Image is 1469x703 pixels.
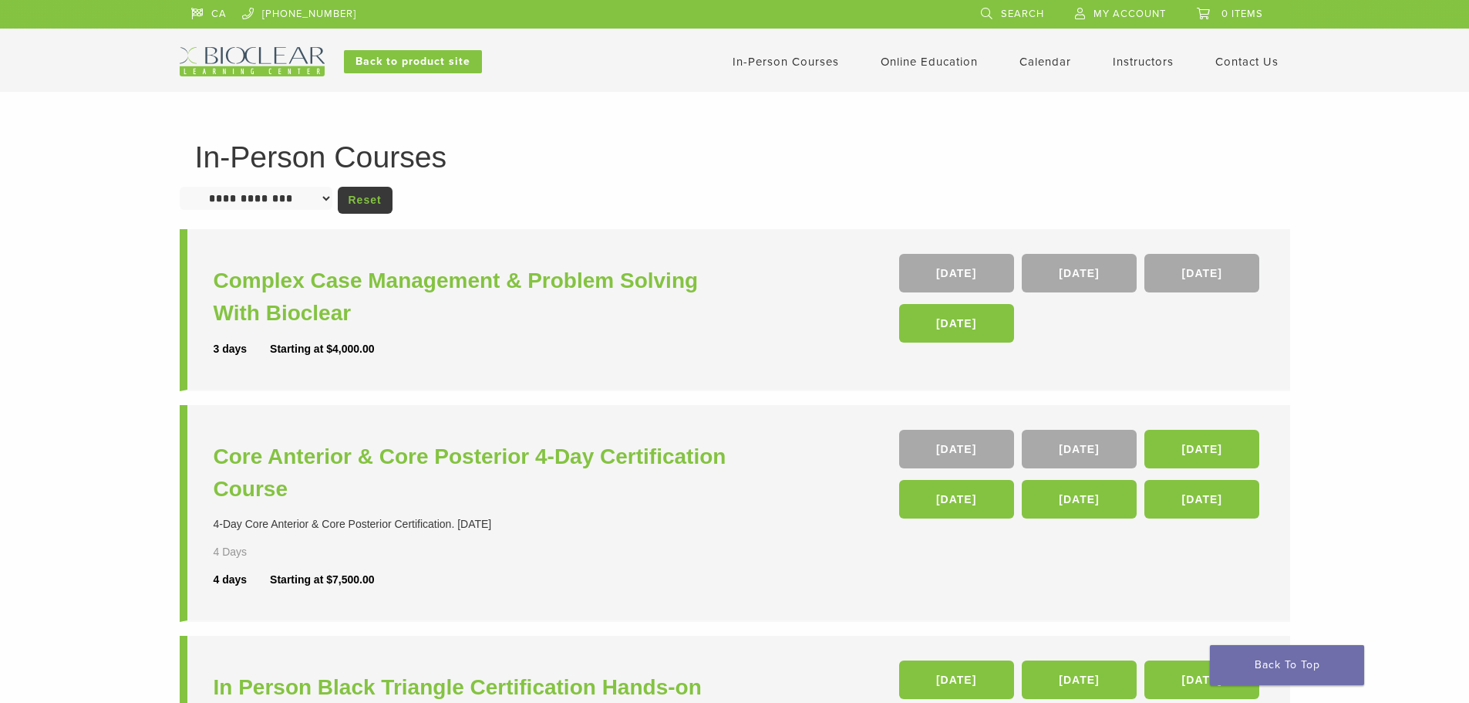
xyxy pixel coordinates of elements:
a: [DATE] [1144,254,1259,292]
a: Complex Case Management & Problem Solving With Bioclear [214,265,739,330]
a: [DATE] [1022,254,1137,292]
a: Back To Top [1210,645,1364,685]
a: [DATE] [899,304,1014,343]
a: Back to product site [344,50,482,73]
a: Instructors [1113,55,1174,69]
div: 4-Day Core Anterior & Core Posterior Certification. [DATE] [214,516,739,532]
a: [DATE] [899,480,1014,519]
div: , , , , , [899,430,1264,526]
div: Starting at $7,500.00 [270,572,374,588]
a: [DATE] [1022,661,1137,699]
a: [DATE] [899,254,1014,292]
a: [DATE] [1022,480,1137,519]
a: [DATE] [899,661,1014,699]
a: [DATE] [1144,661,1259,699]
div: Starting at $4,000.00 [270,341,374,357]
a: [DATE] [1144,480,1259,519]
a: [DATE] [899,430,1014,468]
div: 4 Days [214,544,292,560]
a: Online Education [881,55,978,69]
a: [DATE] [1144,430,1259,468]
div: 3 days [214,341,271,357]
div: , , , [899,254,1264,350]
span: Search [1001,8,1044,20]
a: Contact Us [1215,55,1279,69]
a: In-Person Courses [733,55,839,69]
a: [DATE] [1022,430,1137,468]
a: Calendar [1019,55,1071,69]
a: Core Anterior & Core Posterior 4-Day Certification Course [214,441,739,505]
a: Reset [338,187,393,214]
span: My Account [1093,8,1166,20]
h1: In-Person Courses [195,142,1275,172]
span: 0 items [1221,8,1263,20]
img: Bioclear [180,47,325,76]
div: 4 days [214,572,271,588]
